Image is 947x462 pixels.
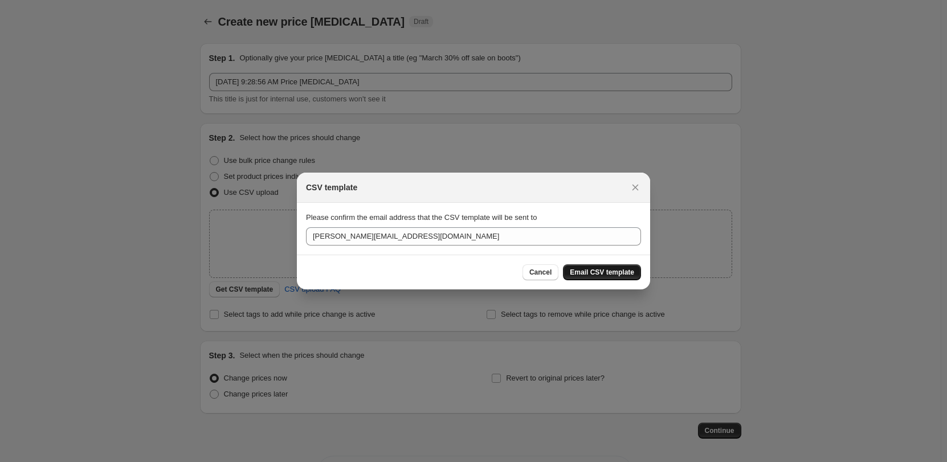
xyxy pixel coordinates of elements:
[529,268,552,277] span: Cancel
[563,264,641,280] button: Email CSV template
[306,182,357,193] h2: CSV template
[306,213,537,222] span: Please confirm the email address that the CSV template will be sent to
[523,264,558,280] button: Cancel
[627,179,643,195] button: Close
[570,268,634,277] span: Email CSV template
